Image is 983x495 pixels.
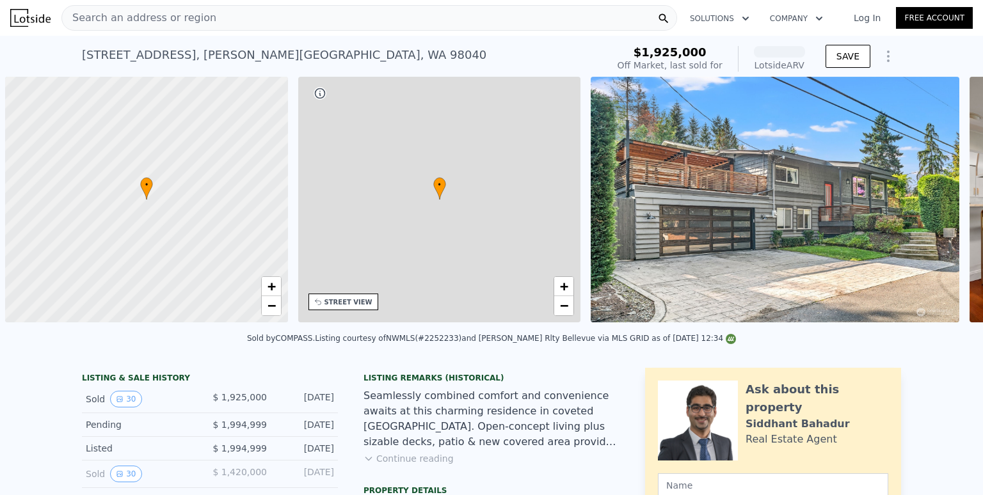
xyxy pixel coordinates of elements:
div: Listed [86,442,200,455]
span: $1,925,000 [634,45,707,59]
span: • [140,179,153,191]
span: − [560,297,568,313]
button: View historical data [110,391,141,407]
div: [DATE] [277,466,334,482]
a: Free Account [896,7,973,29]
div: Sold by COMPASS . [247,334,315,343]
div: LISTING & SALE HISTORY [82,373,338,386]
div: Ask about this property [746,381,888,416]
img: NWMLS Logo [726,334,736,344]
div: • [140,177,153,200]
div: Sold [86,466,200,482]
span: + [560,278,568,294]
span: $ 1,994,999 [212,443,267,453]
span: $ 1,925,000 [212,392,267,402]
div: Lotside ARV [754,59,805,72]
button: Solutions [680,7,760,30]
img: Lotside [10,9,51,27]
a: Log In [838,12,896,24]
div: Off Market, last sold for [618,59,723,72]
button: Show Options [875,43,901,69]
img: Sale: 117964662 Parcel: 97873172 [591,77,959,322]
a: Zoom out [554,296,573,315]
span: • [433,179,446,191]
div: [DATE] [277,442,334,455]
button: View historical data [110,466,141,482]
div: [DATE] [277,418,334,431]
span: $ 1,420,000 [212,467,267,477]
span: − [267,297,275,313]
div: [STREET_ADDRESS] , [PERSON_NAME][GEOGRAPHIC_DATA] , WA 98040 [82,46,486,64]
a: Zoom in [554,277,573,296]
div: STREET VIEW [324,297,372,307]
div: [DATE] [277,391,334,407]
div: Pending [86,418,200,431]
button: SAVE [826,45,870,68]
span: Search an address or region [62,10,216,26]
a: Zoom out [262,296,281,315]
a: Zoom in [262,277,281,296]
span: + [267,278,275,294]
div: Siddhant Bahadur [746,416,850,432]
div: Sold [86,391,200,407]
span: $ 1,994,999 [212,420,267,430]
div: Seamlessly combined comfort and convenience awaits at this charming residence in coveted [GEOGRAP... [364,388,619,450]
button: Continue reading [364,452,454,465]
div: Listing courtesy of NWMLS (#2252233) and [PERSON_NAME] Rlty Bellevue via MLS GRID as of [DATE] 12:34 [315,334,736,343]
div: • [433,177,446,200]
div: Real Estate Agent [746,432,837,447]
button: Company [760,7,833,30]
div: Listing Remarks (Historical) [364,373,619,383]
